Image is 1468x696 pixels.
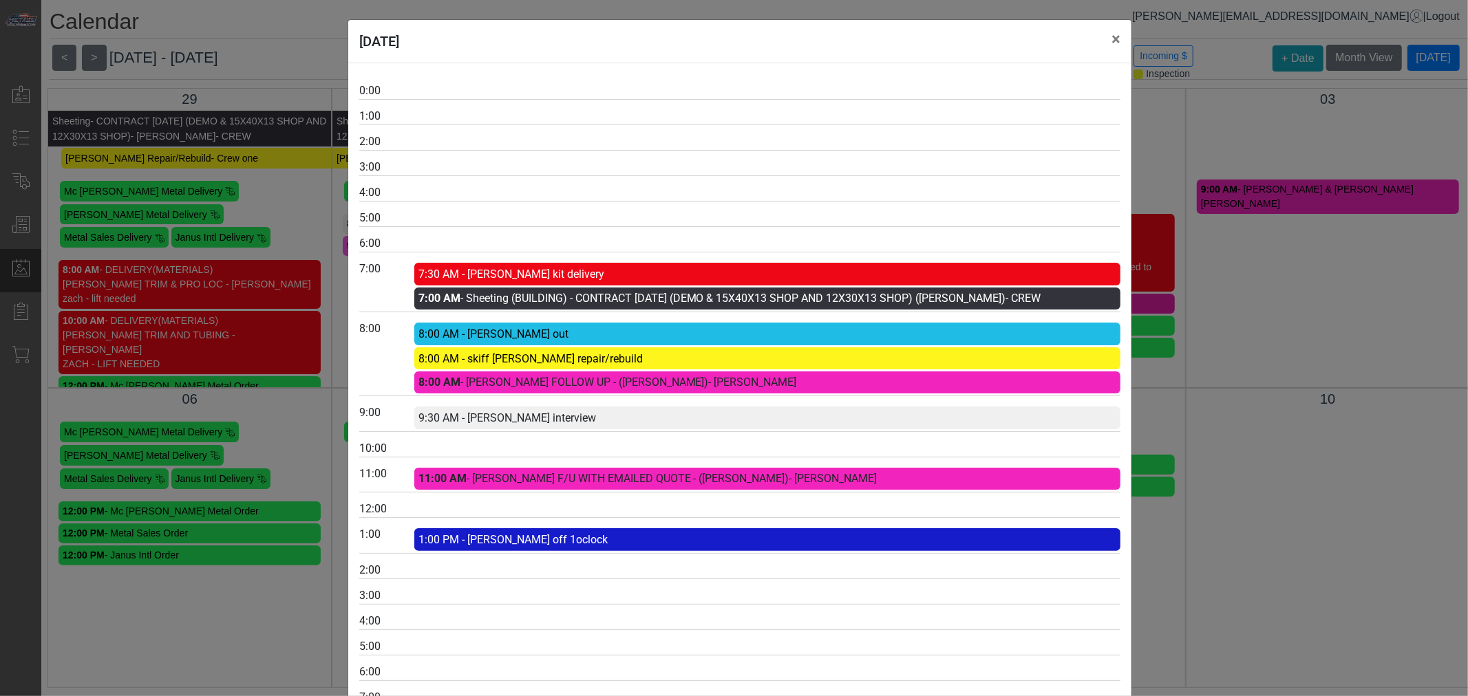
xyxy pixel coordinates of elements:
div: 10:00 [359,440,414,457]
div: 4:00 [359,613,414,629]
span: 9:30 AM - [PERSON_NAME] interview [418,411,596,424]
div: 7:00 [359,261,414,277]
div: 0:00 [359,83,414,99]
div: 3:00 [359,159,414,175]
div: 9:00 [359,404,414,421]
span: 8:00 AM - [PERSON_NAME] out [418,327,568,340]
strong: 11:00 AM [418,472,467,485]
span: 7:30 AM - [PERSON_NAME] kit delivery [418,268,604,281]
div: 3:00 [359,587,414,604]
h5: [DATE] [359,31,399,52]
a: 8:00 AM- [PERSON_NAME] FOLLOW UP - ([PERSON_NAME])- [PERSON_NAME] [418,376,797,389]
span: - [PERSON_NAME] [709,376,797,389]
a: 7:00 AM- Sheeting (BUILDING) - CONTRACT [DATE] (DEMO & 15X40X13 SHOP AND 12X30X13 SHOP) ([PERSON_... [418,292,1041,305]
span: - [PERSON_NAME] [789,472,877,485]
button: Close [1100,20,1131,58]
div: 4:00 [359,184,414,201]
div: 5:00 [359,638,414,655]
div: 8:00 [359,320,414,337]
div: 2:00 [359,562,414,578]
div: 1:00 [359,526,414,543]
a: 11:00 AM- [PERSON_NAME] F/U WITH EMAILED QUOTE - ([PERSON_NAME])- [PERSON_NAME] [418,472,877,485]
div: 1:00 [359,108,414,124]
div: 11:00 [359,466,414,482]
div: 6:00 [359,235,414,252]
div: 5:00 [359,210,414,226]
div: 6:00 [359,664,414,680]
strong: 8:00 AM [418,376,460,389]
span: 1:00 PM - [PERSON_NAME] off 1oclock [418,533,608,546]
strong: 7:00 AM [418,292,460,305]
div: 2:00 [359,133,414,150]
div: 12:00 [359,501,414,517]
span: - CREW [1006,292,1041,305]
span: 8:00 AM - skiff [PERSON_NAME] repair/rebuild [418,351,643,365]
